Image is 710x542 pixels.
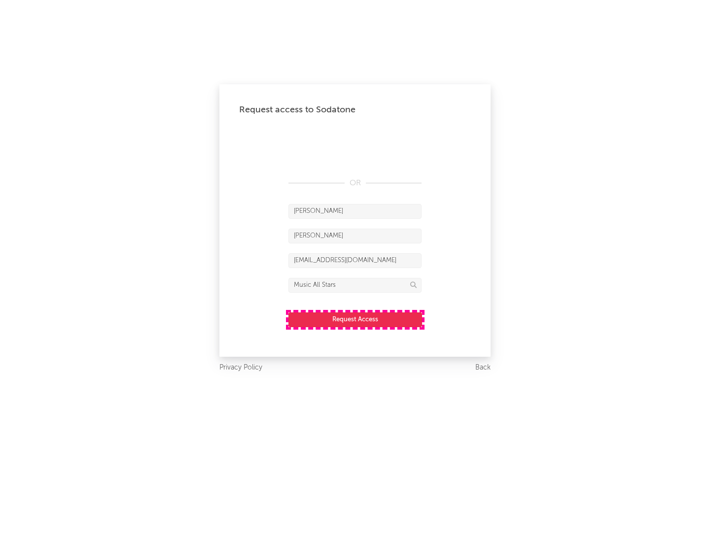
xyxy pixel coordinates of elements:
div: Request access to Sodatone [239,104,471,116]
div: OR [288,177,422,189]
a: Back [475,362,491,374]
input: Email [288,253,422,268]
a: Privacy Policy [219,362,262,374]
input: Last Name [288,229,422,243]
input: Division [288,278,422,293]
button: Request Access [288,312,422,327]
input: First Name [288,204,422,219]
